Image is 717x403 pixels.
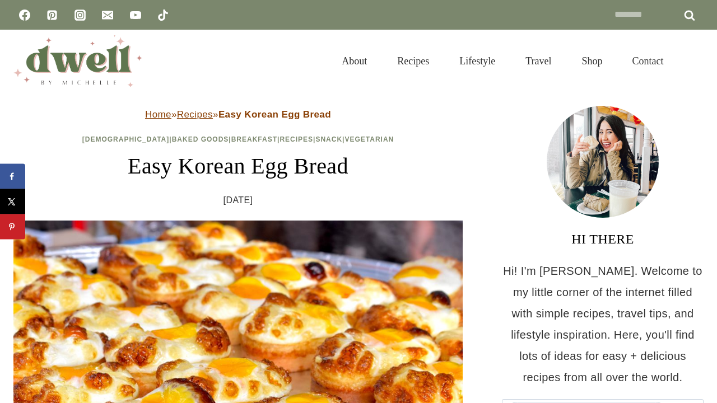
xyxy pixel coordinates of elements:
[177,109,213,120] a: Recipes
[172,135,229,143] a: Baked Goods
[82,135,394,143] span: | | | | |
[502,260,704,388] p: Hi! I'm [PERSON_NAME]. Welcome to my little corner of the internet filled with simple recipes, tr...
[382,41,444,81] a: Recipes
[280,135,313,143] a: Recipes
[69,4,91,26] a: Instagram
[124,4,147,26] a: YouTube
[41,4,63,26] a: Pinterest
[145,109,171,120] a: Home
[617,41,679,81] a: Contact
[344,135,394,143] a: Vegetarian
[82,135,170,143] a: [DEMOGRAPHIC_DATA]
[231,135,277,143] a: Breakfast
[315,135,342,143] a: Snack
[685,51,704,71] button: View Search Form
[145,109,331,120] span: » »
[510,41,566,81] a: Travel
[502,229,704,249] h3: HI THERE
[96,4,119,26] a: Email
[13,4,36,26] a: Facebook
[444,41,510,81] a: Lifestyle
[13,35,142,87] img: DWELL by michelle
[224,192,253,209] time: [DATE]
[13,149,463,183] h1: Easy Korean Egg Bread
[566,41,617,81] a: Shop
[327,41,679,81] nav: Primary Navigation
[152,4,174,26] a: TikTok
[327,41,382,81] a: About
[218,109,331,120] strong: Easy Korean Egg Bread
